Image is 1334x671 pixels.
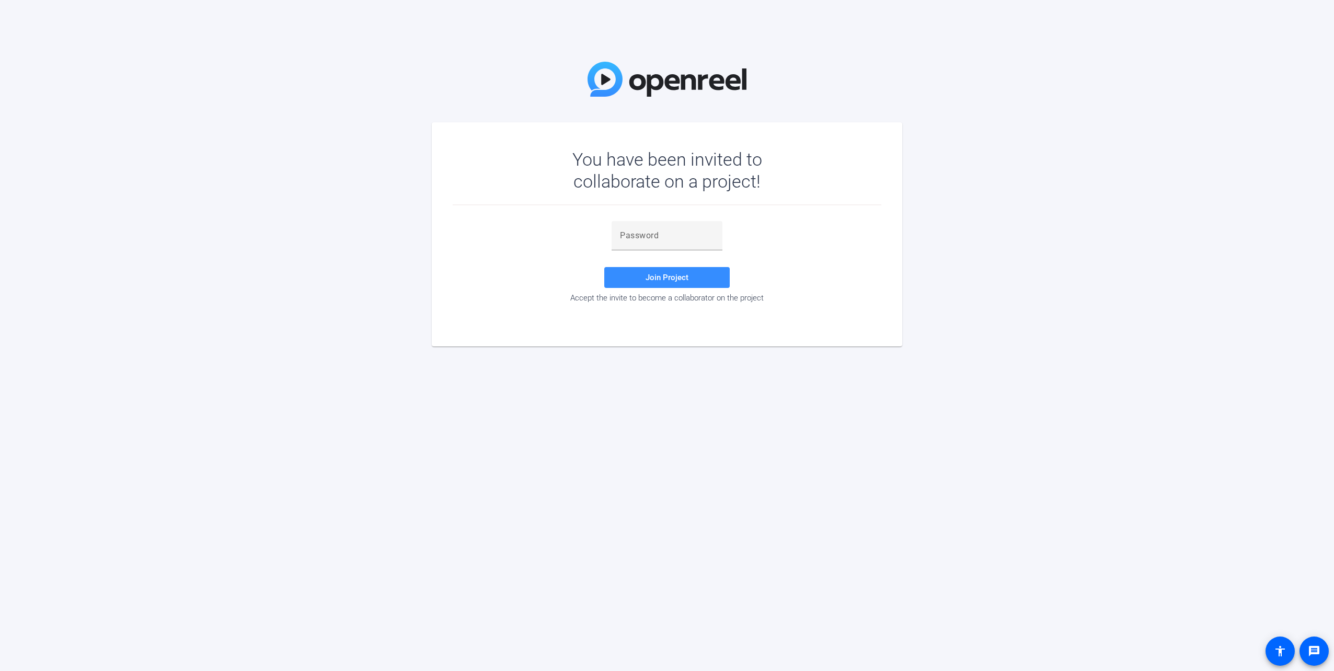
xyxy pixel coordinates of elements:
[453,293,881,303] div: Accept the invite to become a collaborator on the project
[1274,645,1286,657] mat-icon: accessibility
[646,273,688,282] span: Join Project
[588,62,746,97] img: OpenReel Logo
[620,229,714,242] input: Password
[1308,645,1320,657] mat-icon: message
[542,148,792,192] div: You have been invited to collaborate on a project!
[604,267,730,288] button: Join Project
